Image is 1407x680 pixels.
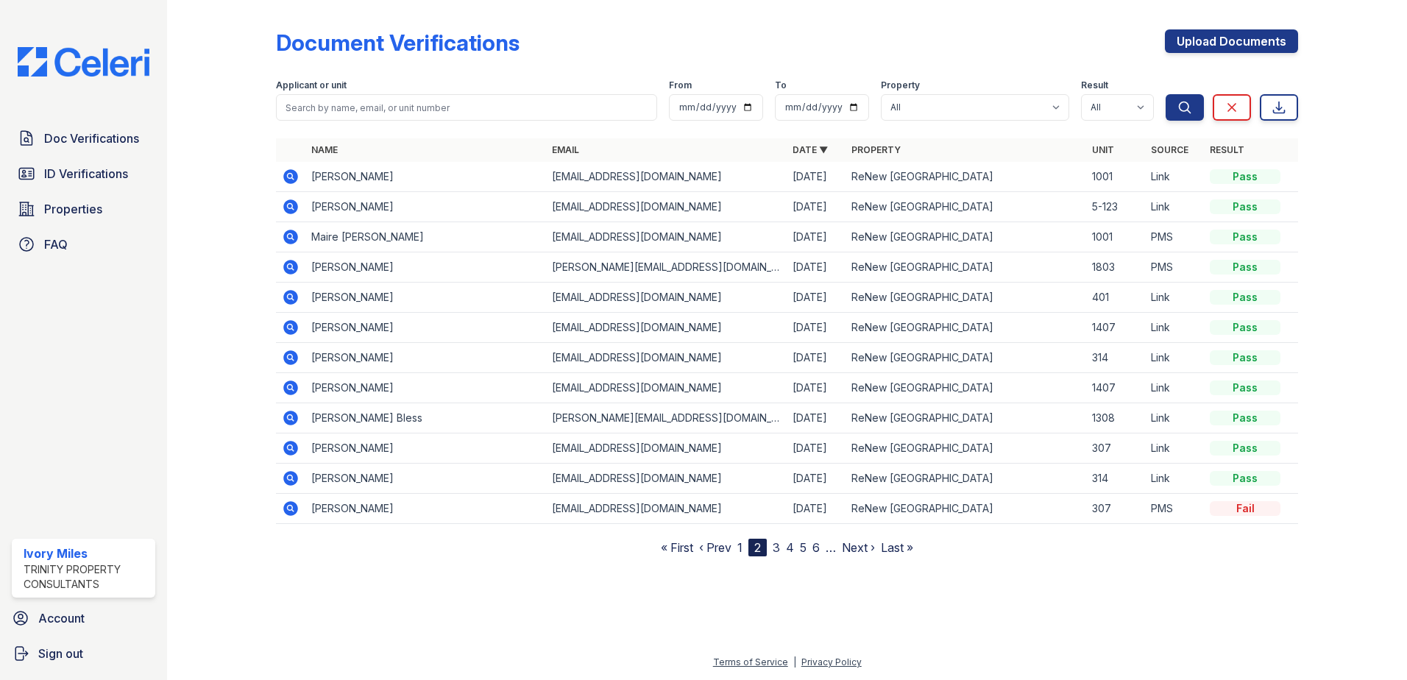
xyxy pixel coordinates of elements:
[1092,144,1114,155] a: Unit
[276,94,657,121] input: Search by name, email, or unit number
[305,313,546,343] td: [PERSON_NAME]
[1086,403,1145,433] td: 1308
[1086,343,1145,373] td: 314
[1210,320,1280,335] div: Pass
[775,79,787,91] label: To
[44,165,128,183] span: ID Verifications
[1145,192,1204,222] td: Link
[12,230,155,259] a: FAQ
[1086,433,1145,464] td: 307
[44,130,139,147] span: Doc Verifications
[552,144,579,155] a: Email
[846,433,1086,464] td: ReNew [GEOGRAPHIC_DATA]
[38,609,85,627] span: Account
[1145,283,1204,313] td: Link
[305,283,546,313] td: [PERSON_NAME]
[1145,373,1204,403] td: Link
[311,144,338,155] a: Name
[305,464,546,494] td: [PERSON_NAME]
[305,433,546,464] td: [PERSON_NAME]
[1086,373,1145,403] td: 1407
[1145,313,1204,343] td: Link
[826,539,836,556] span: …
[6,639,161,668] a: Sign out
[846,283,1086,313] td: ReNew [GEOGRAPHIC_DATA]
[851,144,901,155] a: Property
[1210,380,1280,395] div: Pass
[1210,260,1280,275] div: Pass
[305,343,546,373] td: [PERSON_NAME]
[713,656,788,667] a: Terms of Service
[276,79,347,91] label: Applicant or unit
[44,200,102,218] span: Properties
[305,403,546,433] td: [PERSON_NAME] Bless
[305,252,546,283] td: [PERSON_NAME]
[786,540,794,555] a: 4
[546,343,787,373] td: [EMAIL_ADDRESS][DOMAIN_NAME]
[305,494,546,524] td: [PERSON_NAME]
[1081,79,1108,91] label: Result
[546,252,787,283] td: [PERSON_NAME][EMAIL_ADDRESS][DOMAIN_NAME]
[12,124,155,153] a: Doc Verifications
[748,539,767,556] div: 2
[546,162,787,192] td: [EMAIL_ADDRESS][DOMAIN_NAME]
[546,403,787,433] td: [PERSON_NAME][EMAIL_ADDRESS][DOMAIN_NAME]
[812,540,820,555] a: 6
[846,403,1086,433] td: ReNew [GEOGRAPHIC_DATA]
[1210,501,1280,516] div: Fail
[787,433,846,464] td: [DATE]
[276,29,520,56] div: Document Verifications
[6,47,161,77] img: CE_Logo_Blue-a8612792a0a2168367f1c8372b55b34899dd931a85d93a1a3d3e32e68fde9ad4.png
[793,656,796,667] div: |
[1145,494,1204,524] td: PMS
[846,162,1086,192] td: ReNew [GEOGRAPHIC_DATA]
[24,562,149,592] div: Trinity Property Consultants
[787,373,846,403] td: [DATE]
[787,252,846,283] td: [DATE]
[787,283,846,313] td: [DATE]
[546,283,787,313] td: [EMAIL_ADDRESS][DOMAIN_NAME]
[1145,343,1204,373] td: Link
[881,540,913,555] a: Last »
[846,494,1086,524] td: ReNew [GEOGRAPHIC_DATA]
[1086,494,1145,524] td: 307
[1086,252,1145,283] td: 1803
[305,192,546,222] td: [PERSON_NAME]
[846,192,1086,222] td: ReNew [GEOGRAPHIC_DATA]
[1086,162,1145,192] td: 1001
[12,159,155,188] a: ID Verifications
[1086,283,1145,313] td: 401
[12,194,155,224] a: Properties
[1145,433,1204,464] td: Link
[842,540,875,555] a: Next ›
[1145,464,1204,494] td: Link
[546,464,787,494] td: [EMAIL_ADDRESS][DOMAIN_NAME]
[546,373,787,403] td: [EMAIL_ADDRESS][DOMAIN_NAME]
[846,222,1086,252] td: ReNew [GEOGRAPHIC_DATA]
[1210,169,1280,184] div: Pass
[305,162,546,192] td: [PERSON_NAME]
[1086,222,1145,252] td: 1001
[1151,144,1188,155] a: Source
[846,313,1086,343] td: ReNew [GEOGRAPHIC_DATA]
[1210,230,1280,244] div: Pass
[1210,471,1280,486] div: Pass
[1210,290,1280,305] div: Pass
[787,313,846,343] td: [DATE]
[669,79,692,91] label: From
[305,373,546,403] td: [PERSON_NAME]
[737,540,743,555] a: 1
[881,79,920,91] label: Property
[1145,403,1204,433] td: Link
[1210,199,1280,214] div: Pass
[1145,252,1204,283] td: PMS
[846,252,1086,283] td: ReNew [GEOGRAPHIC_DATA]
[1210,441,1280,456] div: Pass
[699,540,731,555] a: ‹ Prev
[546,222,787,252] td: [EMAIL_ADDRESS][DOMAIN_NAME]
[773,540,780,555] a: 3
[1210,411,1280,425] div: Pass
[793,144,828,155] a: Date ▼
[787,162,846,192] td: [DATE]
